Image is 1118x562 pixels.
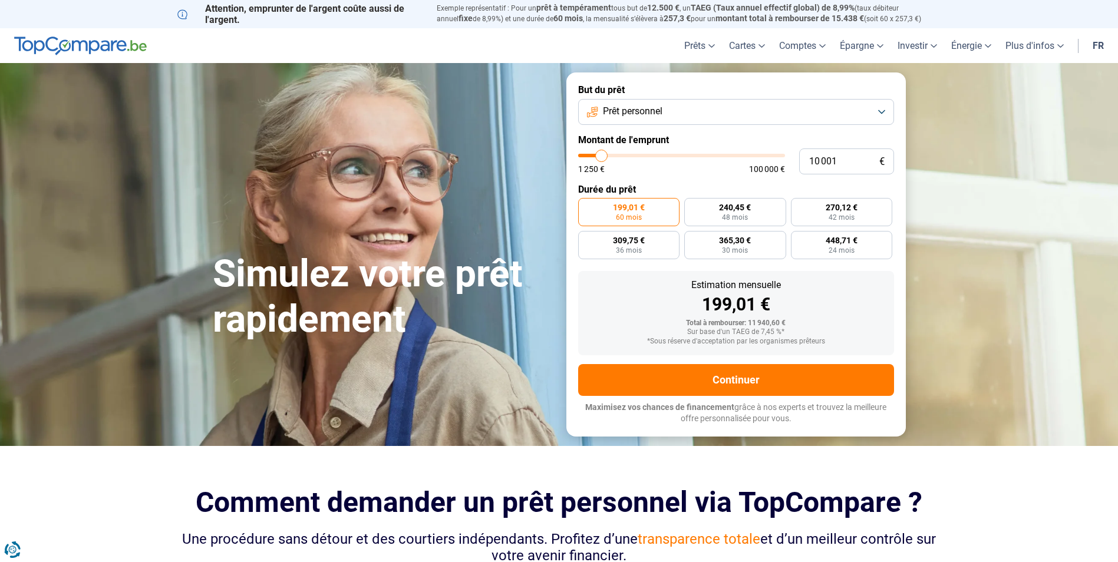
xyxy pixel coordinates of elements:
span: 60 mois [553,14,583,23]
span: 60 mois [616,214,642,221]
p: Attention, emprunter de l'argent coûte aussi de l'argent. [177,3,423,25]
span: 42 mois [829,214,855,221]
img: TopCompare [14,37,147,55]
span: 270,12 € [826,203,858,211]
div: *Sous réserve d'acceptation par les organismes prêteurs [588,338,885,346]
span: 199,01 € [613,203,645,211]
span: TAEG (Taux annuel effectif global) de 8,99% [691,3,855,12]
span: Maximisez vos chances de financement [585,402,734,412]
span: € [879,157,885,167]
label: Montant de l'emprunt [578,134,894,146]
span: montant total à rembourser de 15.438 € [715,14,864,23]
span: transparence totale [638,531,760,547]
span: 240,45 € [719,203,751,211]
a: Énergie [944,28,998,63]
span: prêt à tempérament [536,3,611,12]
a: Cartes [722,28,772,63]
span: 30 mois [722,247,748,254]
div: Total à rembourser: 11 940,60 € [588,319,885,328]
label: Durée du prêt [578,184,894,195]
a: Comptes [772,28,833,63]
label: But du prêt [578,84,894,95]
p: grâce à nos experts et trouvez la meilleure offre personnalisée pour vous. [578,402,894,425]
a: Épargne [833,28,891,63]
button: Continuer [578,364,894,396]
a: Prêts [677,28,722,63]
div: 199,01 € [588,296,885,313]
span: 24 mois [829,247,855,254]
p: Exemple représentatif : Pour un tous but de , un (taux débiteur annuel de 8,99%) et une durée de ... [437,3,941,24]
a: Plus d'infos [998,28,1071,63]
span: 1 250 € [578,165,605,173]
button: Prêt personnel [578,99,894,125]
span: 257,3 € [664,14,691,23]
span: 448,71 € [826,236,858,244]
a: Investir [891,28,944,63]
h2: Comment demander un prêt personnel via TopCompare ? [177,486,941,518]
span: 48 mois [722,214,748,221]
span: fixe [459,14,473,23]
span: 100 000 € [749,165,785,173]
span: Prêt personnel [603,105,662,118]
span: 365,30 € [719,236,751,244]
div: Estimation mensuelle [588,280,885,290]
h1: Simulez votre prêt rapidement [213,252,552,342]
div: Sur base d'un TAEG de 7,45 %* [588,328,885,336]
span: 36 mois [616,247,642,254]
span: 309,75 € [613,236,645,244]
span: 12.500 € [647,3,680,12]
a: fr [1086,28,1111,63]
